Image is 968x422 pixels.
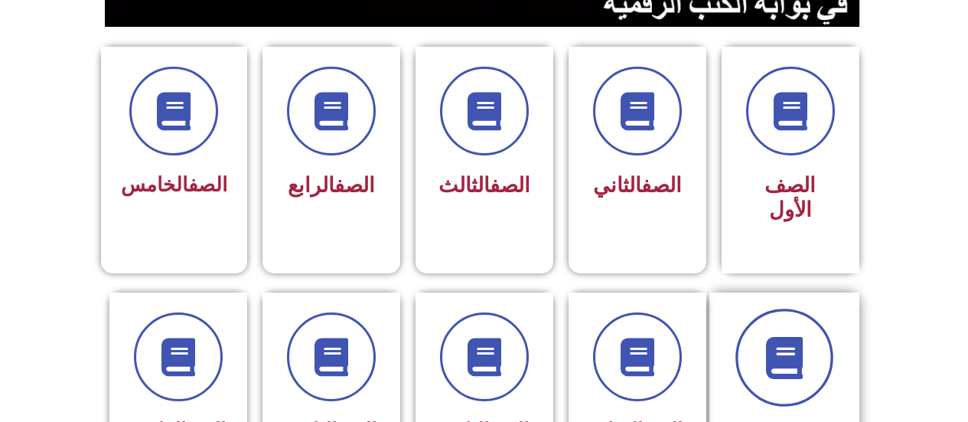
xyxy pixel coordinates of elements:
span: الصف الأول [764,173,816,222]
a: الصف [188,173,227,196]
a: الصف [334,173,375,198]
span: الثاني [593,173,682,198]
a: الصف [641,173,682,198]
a: الصف [490,173,530,198]
span: الخامس [121,173,227,196]
span: الرابع [288,173,375,198]
span: الثالث [438,173,530,198]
